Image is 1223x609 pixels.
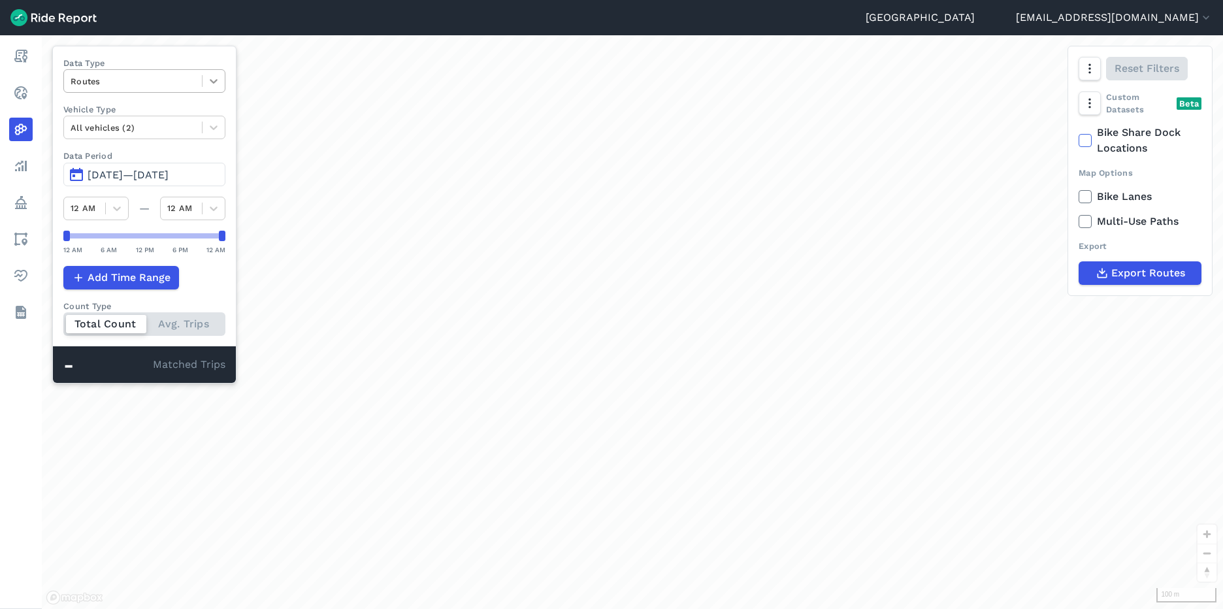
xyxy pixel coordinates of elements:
a: Analyze [9,154,33,178]
label: Multi-Use Paths [1079,214,1201,229]
img: Ride Report [10,9,97,26]
button: [EMAIL_ADDRESS][DOMAIN_NAME] [1016,10,1213,25]
label: Bike Lanes [1079,189,1201,205]
label: Vehicle Type [63,103,225,116]
a: Policy [9,191,33,214]
div: - [63,357,153,374]
span: Add Time Range [88,270,171,286]
button: Export Routes [1079,261,1201,285]
a: Realtime [9,81,33,105]
div: Beta [1177,97,1201,110]
label: Bike Share Dock Locations [1079,125,1201,156]
span: [DATE]—[DATE] [88,169,169,181]
button: Add Time Range [63,266,179,289]
button: [DATE]—[DATE] [63,163,225,186]
label: Data Type [63,57,225,69]
div: 12 AM [206,244,225,255]
a: Datasets [9,301,33,324]
span: Export Routes [1111,265,1185,281]
div: Matched Trips [53,346,236,383]
span: Reset Filters [1115,61,1179,76]
label: Data Period [63,150,225,162]
a: Areas [9,227,33,251]
div: Map Options [1079,167,1201,179]
div: Export [1079,240,1201,252]
div: 12 AM [63,244,82,255]
div: loading [42,35,1223,609]
a: Health [9,264,33,288]
a: Heatmaps [9,118,33,141]
div: 6 AM [101,244,117,255]
a: [GEOGRAPHIC_DATA] [866,10,975,25]
div: — [129,201,160,216]
div: Custom Datasets [1079,91,1201,116]
a: Report [9,44,33,68]
button: Reset Filters [1106,57,1188,80]
div: Count Type [63,300,225,312]
div: 6 PM [172,244,188,255]
div: 12 PM [136,244,154,255]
